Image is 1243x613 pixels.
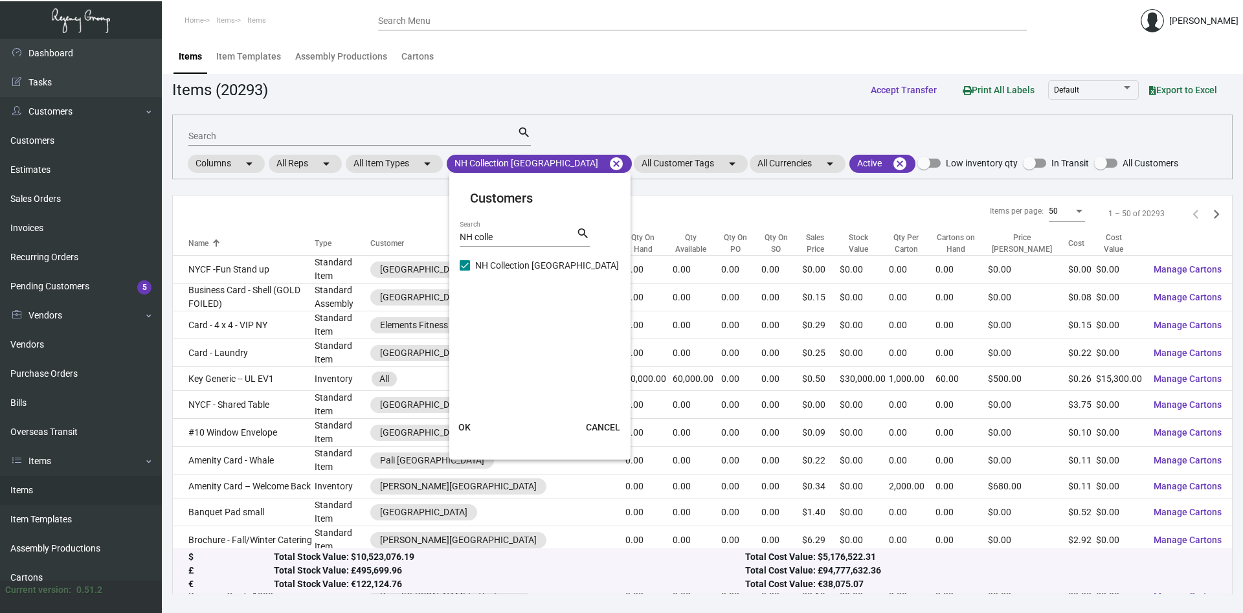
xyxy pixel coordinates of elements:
[76,583,102,597] div: 0.51.2
[444,416,486,439] button: OK
[576,226,590,241] mat-icon: search
[475,258,619,273] span: NH Collection [GEOGRAPHIC_DATA]
[576,416,631,439] button: CANCEL
[458,422,471,432] span: OK
[5,583,71,597] div: Current version:
[470,188,610,208] mat-card-title: Customers
[586,422,620,432] span: CANCEL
